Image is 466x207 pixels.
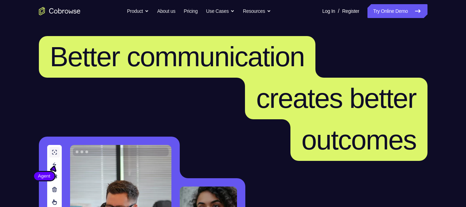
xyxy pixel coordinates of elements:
[157,4,175,18] a: About us
[322,4,335,18] a: Log In
[184,4,197,18] a: Pricing
[256,83,416,114] span: creates better
[338,7,339,15] span: /
[342,4,359,18] a: Register
[50,41,305,72] span: Better communication
[34,173,54,180] span: Agent
[367,4,427,18] a: Try Online Demo
[127,4,149,18] button: Product
[243,4,271,18] button: Resources
[39,7,81,15] a: Go to the home page
[302,124,416,155] span: outcomes
[206,4,235,18] button: Use Cases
